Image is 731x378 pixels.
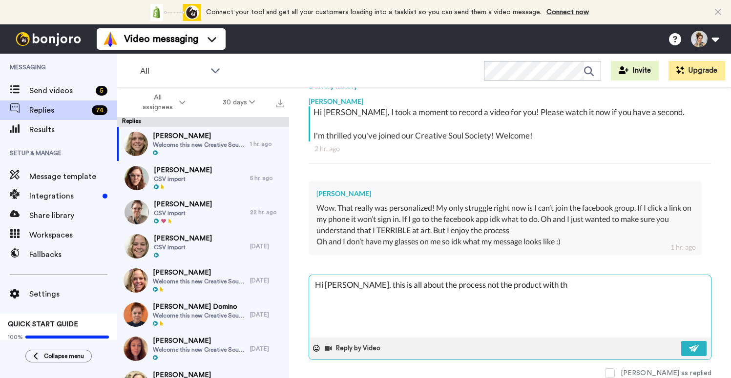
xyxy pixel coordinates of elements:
[125,200,149,224] img: ef26f8c9-bfc2-4c27-8a0a-e5d5d5e134fe-thumb.jpg
[154,243,212,251] span: CSV import
[29,104,88,116] span: Replies
[154,199,212,209] span: [PERSON_NAME]
[153,346,245,354] span: Welcome this new Creative Soul Society Member!
[25,350,92,362] button: Collapse menu
[324,341,383,356] button: Reply by Video
[29,249,117,260] span: Fallbacks
[29,210,117,221] span: Share library
[117,263,289,298] a: [PERSON_NAME]Welcome this new Creative Soul Society Member![DATE]
[29,124,117,136] span: Results
[8,321,78,328] span: QUICK START GUIDE
[250,277,284,284] div: [DATE]
[117,195,289,229] a: [PERSON_NAME]CSV import22 hr. ago
[12,32,85,46] img: bj-logo-header-white.svg
[44,352,84,360] span: Collapse menu
[153,131,245,141] span: [PERSON_NAME]
[29,288,117,300] span: Settings
[204,94,274,111] button: 30 days
[124,302,148,327] img: c3a8498c-af6c-4dc2-8ebd-3206973b79f3-thumb.jpg
[124,32,198,46] span: Video messaging
[250,345,284,353] div: [DATE]
[621,368,711,378] div: [PERSON_NAME] as replied
[314,144,706,154] div: 2 hr. ago
[29,190,99,202] span: Integrations
[668,61,725,80] button: Upgrade
[273,95,287,110] button: Export all results that match these filters now.
[250,140,284,148] div: 1 hr. ago
[153,278,245,285] span: Welcome this new Creative Soul Society Member!
[103,31,118,47] img: vm-color.svg
[117,127,289,161] a: [PERSON_NAME]Welcome this new Creative Soul Society Member!1 hr. ago
[250,242,284,250] div: [DATE]
[316,202,694,236] div: Wow. That really was personalized! My only struggle right now is I can’t join the facebook group....
[147,4,201,21] div: animation
[138,93,177,112] span: All assignees
[153,302,245,312] span: [PERSON_NAME] Domino
[117,229,289,263] a: [PERSON_NAME]CSV import[DATE]
[140,65,206,77] span: All
[124,337,148,361] img: 39331940-9474-43ed-af16-d4d5c7343cf9-thumb.jpg
[119,89,204,116] button: All assignees
[611,61,659,80] button: Invite
[250,311,284,318] div: [DATE]
[29,171,117,182] span: Message template
[96,86,107,96] div: 5
[153,336,245,346] span: [PERSON_NAME]
[250,174,284,182] div: 5 hr. ago
[29,85,92,97] span: Send videos
[316,189,694,199] div: [PERSON_NAME]
[206,9,542,16] span: Connect your tool and get all your customers loading into a tasklist so you can send them a video...
[313,106,709,141] div: Hi [PERSON_NAME], I took a moment to record a video for you! Please watch it now if you have a se...
[125,234,149,259] img: 8a1e31e0-fe37-406d-b27c-d1e88b3bf114-thumb.jpg
[117,332,289,366] a: [PERSON_NAME]Welcome this new Creative Soul Society Member![DATE]
[124,268,148,293] img: 9d2edc27-1613-4a04-ba7f-c685a102cff4-thumb.jpg
[153,312,245,319] span: Welcome this new Creative Soul Society Member!
[689,344,700,352] img: send-white.svg
[670,242,696,252] div: 1 hr. ago
[8,333,23,341] span: 100%
[154,175,212,183] span: CSV import
[29,229,117,241] span: Workspaces
[309,92,711,106] div: [PERSON_NAME]
[125,166,149,190] img: 45d27d2d-c639-4a61-903e-cdd925f2529a-thumb.jpg
[316,236,694,247] div: Oh and I don’t have my glasses on me so idk what my message looks like :)
[546,9,589,16] a: Connect now
[124,132,148,156] img: 94c30070-8f4d-437a-9ae5-a7c9a932f36b-thumb.jpg
[154,234,212,243] span: [PERSON_NAME]
[117,161,289,195] a: [PERSON_NAME]CSV import5 hr. ago
[276,99,284,107] img: export.svg
[117,117,289,127] div: Replies
[154,165,212,175] span: [PERSON_NAME]
[154,209,212,217] span: CSV import
[117,298,289,332] a: [PERSON_NAME] DominoWelcome this new Creative Soul Society Member![DATE]
[250,208,284,216] div: 22 hr. ago
[92,105,107,115] div: 74
[309,275,711,338] textarea: Hi [PERSON_NAME], this is all about the process not the product with th
[153,141,245,149] span: Welcome this new Creative Soul Society Member!
[153,268,245,278] span: [PERSON_NAME]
